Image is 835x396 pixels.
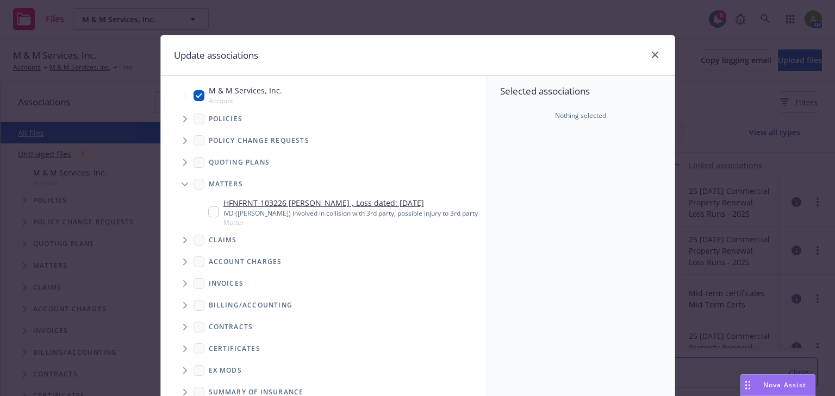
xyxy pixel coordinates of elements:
[209,116,243,122] span: Policies
[209,159,270,166] span: Quoting plans
[209,137,309,144] span: Policy change requests
[763,380,806,389] span: Nova Assist
[209,96,282,105] span: Account
[649,48,662,61] a: close
[209,237,237,243] span: Claims
[741,375,755,395] div: Drag to move
[740,374,815,396] button: Nova Assist
[209,324,253,330] span: Contracts
[209,280,244,287] span: Invoices
[223,209,478,218] div: IVD ([PERSON_NAME]) involved in collision with 3rd party, possible injury to 3rd party
[209,345,260,352] span: Certificates
[209,259,282,265] span: Account charges
[555,111,606,121] span: Nothing selected
[161,83,487,294] div: Tree Example
[223,218,478,227] span: Matter
[174,48,258,62] h1: Update associations
[209,181,243,187] span: Matters
[209,367,242,374] span: Ex Mods
[223,197,478,209] a: HFNFRNT-103226 [PERSON_NAME] , Loss dated: [DATE]
[209,85,282,96] span: M & M Services, Inc.
[209,302,293,309] span: Billing/Accounting
[209,389,304,395] span: Summary of insurance
[500,85,662,98] span: Selected associations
